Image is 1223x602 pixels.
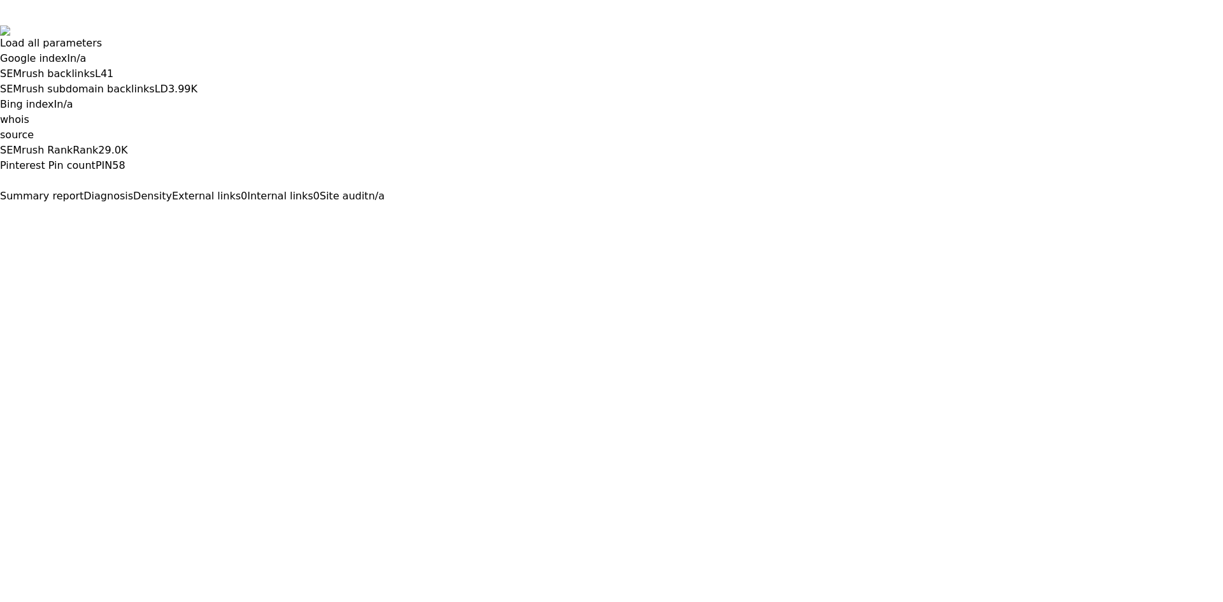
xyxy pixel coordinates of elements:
[95,68,101,80] span: L
[133,190,172,202] span: Density
[247,190,313,202] span: Internal links
[67,52,70,64] span: I
[73,144,98,156] span: Rank
[313,190,320,202] span: 0
[368,190,384,202] span: n/a
[101,68,113,80] a: 41
[155,83,168,95] span: LD
[98,144,127,156] a: 29.0K
[172,190,241,202] span: External links
[70,52,86,64] a: n/a
[112,159,125,171] a: 58
[320,190,385,202] a: Site auditn/a
[320,190,369,202] span: Site audit
[57,98,73,110] a: n/a
[96,159,112,171] span: PIN
[54,98,57,110] span: I
[168,83,197,95] a: 3.99K
[241,190,247,202] span: 0
[83,190,133,202] span: Diagnosis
